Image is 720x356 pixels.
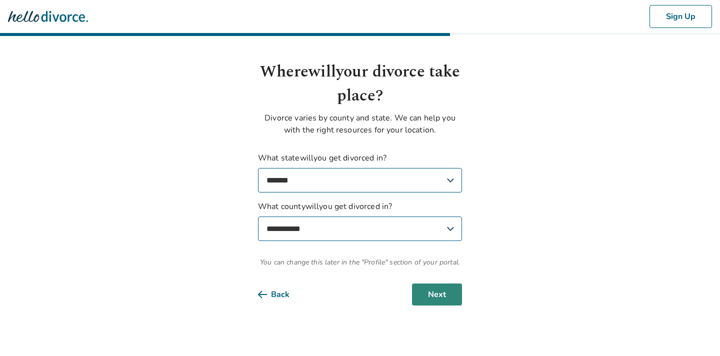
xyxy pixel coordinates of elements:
button: Next [412,283,462,305]
button: Back [258,283,305,305]
label: What county will you get divorced in? [258,200,462,241]
iframe: Chat Widget [670,308,720,356]
img: Hello Divorce Logo [8,6,88,26]
select: What countywillyou get divorced in? [258,216,462,241]
label: What state will you get divorced in? [258,152,462,192]
span: You can change this later in the "Profile" section of your portal. [258,257,462,267]
h1: Where will your divorce take place? [258,60,462,108]
p: Divorce varies by county and state. We can help you with the right resources for your location. [258,112,462,136]
select: What statewillyou get divorced in? [258,168,462,192]
button: Sign Up [649,5,712,28]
